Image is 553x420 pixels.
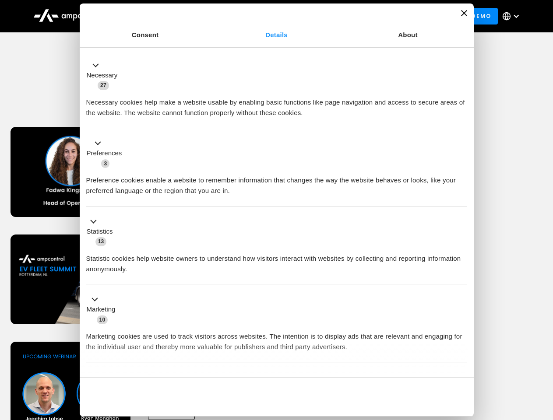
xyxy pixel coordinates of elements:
button: Necessary (27) [86,60,123,91]
a: About [342,23,474,47]
div: Marketing cookies are used to track visitors across websites. The intention is to display ads tha... [86,325,467,352]
div: Necessary cookies help make a website usable by enabling basic functions like page navigation and... [86,91,467,118]
label: Marketing [87,304,116,315]
span: 10 [97,315,108,324]
button: Statistics (13) [86,216,118,247]
button: Close banner [461,10,467,16]
button: Okay [341,384,467,409]
h1: Upcoming Webinars [11,88,543,109]
span: 27 [98,81,109,90]
div: Preference cookies enable a website to remember information that changes the way the website beha... [86,168,467,196]
span: 2 [144,374,153,382]
label: Statistics [87,227,113,237]
label: Necessary [87,70,118,80]
span: 3 [101,159,109,168]
button: Marketing (10) [86,294,121,325]
a: Consent [80,23,211,47]
div: Statistic cookies help website owners to understand how visitors interact with websites by collec... [86,247,467,274]
a: Details [211,23,342,47]
button: Unclassified (2) [86,372,158,383]
button: Preferences (3) [86,138,127,169]
label: Preferences [87,148,122,158]
span: 13 [95,237,107,246]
